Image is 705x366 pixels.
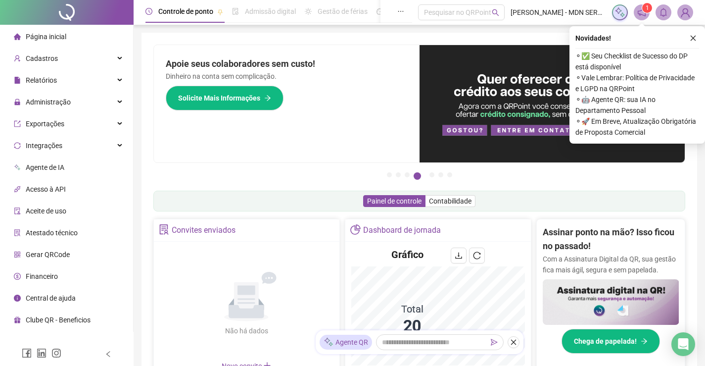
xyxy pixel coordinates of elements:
[646,4,649,11] span: 1
[166,57,408,71] h2: Apoie seus colaboradores sem custo!
[217,9,223,15] span: pushpin
[376,8,383,15] span: dashboard
[414,172,421,180] button: 4
[396,172,401,177] button: 2
[145,8,152,15] span: clock-circle
[26,185,66,193] span: Acesso à API
[575,72,699,94] span: ⚬ Vale Lembrar: Política de Privacidade e LGPD na QRPoint
[574,336,637,347] span: Chega de papelada!
[14,33,21,40] span: home
[678,5,693,20] img: 18711
[320,335,372,350] div: Agente QR
[26,229,78,237] span: Atestado técnico
[201,325,292,336] div: Não há dados
[14,99,21,105] span: lock
[26,316,91,324] span: Clube QR - Beneficios
[659,8,668,17] span: bell
[172,222,235,239] div: Convites enviados
[642,3,652,13] sup: 1
[105,351,112,358] span: left
[614,7,625,18] img: sparkle-icon.fc2bf0ac1784a2077858766a79e2daf3.svg
[350,224,361,235] span: pie-chart
[26,272,58,280] span: Financeiro
[455,252,463,260] span: download
[26,163,64,171] span: Agente de IA
[14,55,21,62] span: user-add
[543,225,679,254] h2: Assinar ponto na mão? Isso ficou no passado!
[543,279,679,325] img: banner%2F02c71560-61a6-44d4-94b9-c8ab97240462.png
[318,7,368,15] span: Gestão de férias
[387,172,392,177] button: 1
[473,252,481,260] span: reload
[166,86,283,110] button: Solicite Mais Informações
[26,98,71,106] span: Administração
[159,224,169,235] span: solution
[245,7,296,15] span: Admissão digital
[324,337,333,348] img: sparkle-icon.fc2bf0ac1784a2077858766a79e2daf3.svg
[671,332,695,356] div: Open Intercom Messenger
[14,316,21,323] span: gift
[391,248,423,261] h4: Gráfico
[232,8,239,15] span: file-done
[14,142,21,149] span: sync
[363,222,441,239] div: Dashboard de jornada
[492,9,499,16] span: search
[26,142,62,150] span: Integrações
[26,251,70,259] span: Gerar QRCode
[447,172,452,177] button: 7
[575,94,699,116] span: ⚬ 🤖 Agente QR: sua IA no Departamento Pessoal
[397,8,404,15] span: ellipsis
[14,251,21,258] span: qrcode
[26,54,58,62] span: Cadastros
[26,120,64,128] span: Exportações
[26,294,76,302] span: Central de ajuda
[166,71,408,82] p: Dinheiro na conta sem complicação.
[511,7,606,18] span: [PERSON_NAME] - MDN SERVICE ELETROMECANICA EIRELI ME
[14,295,21,302] span: info-circle
[429,172,434,177] button: 5
[491,339,498,346] span: send
[543,254,679,275] p: Com a Assinatura Digital da QR, sua gestão fica mais ágil, segura e sem papelada.
[575,116,699,138] span: ⚬ 🚀 Em Breve, Atualização Obrigatória de Proposta Comercial
[305,8,312,15] span: sun
[14,77,21,84] span: file
[575,33,611,44] span: Novidades !
[367,197,422,205] span: Painel de controle
[438,172,443,177] button: 6
[510,339,517,346] span: close
[405,172,410,177] button: 3
[14,120,21,127] span: export
[178,93,260,104] span: Solicite Mais Informações
[14,273,21,280] span: dollar
[51,348,61,358] span: instagram
[26,33,66,41] span: Página inicial
[562,329,660,354] button: Chega de papelada!
[420,45,685,162] img: banner%2Fa8ee1423-cce5-4ffa-a127-5a2d429cc7d8.png
[14,229,21,236] span: solution
[158,7,213,15] span: Controle de ponto
[429,197,471,205] span: Contabilidade
[14,186,21,193] span: api
[641,338,648,345] span: arrow-right
[26,76,57,84] span: Relatórios
[575,51,699,72] span: ⚬ ✅ Seu Checklist de Sucesso do DP está disponível
[14,208,21,214] span: audit
[37,348,47,358] span: linkedin
[22,348,32,358] span: facebook
[690,35,697,42] span: close
[26,207,66,215] span: Aceite de uso
[264,95,271,102] span: arrow-right
[637,8,646,17] span: notification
